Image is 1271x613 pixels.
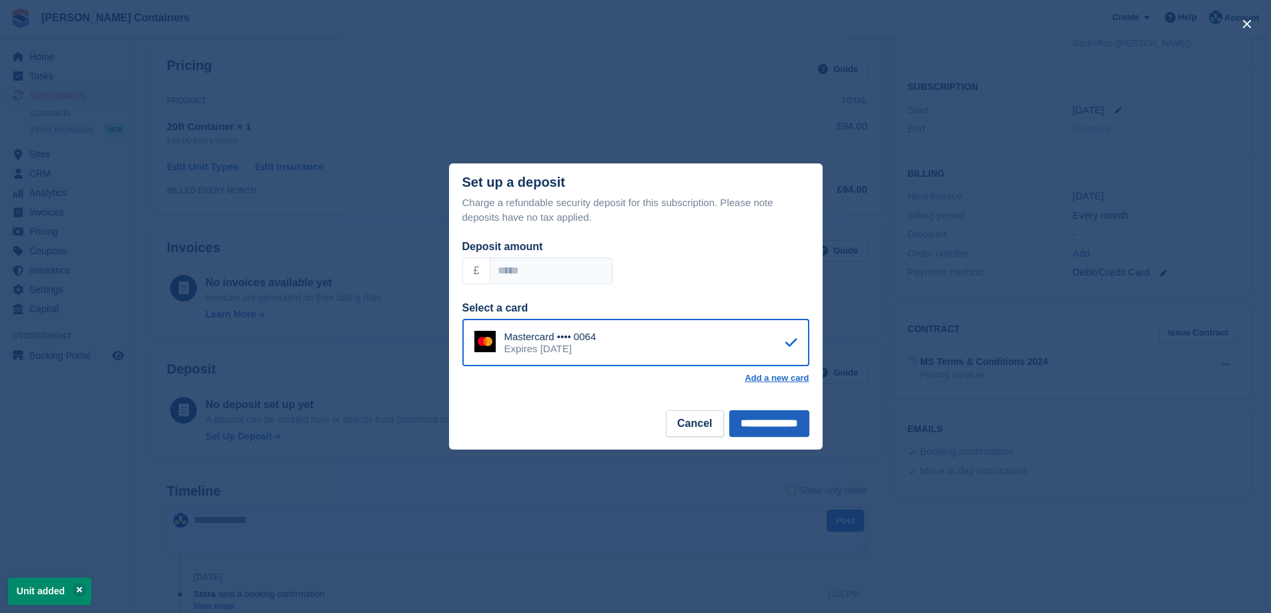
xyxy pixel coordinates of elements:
div: Select a card [462,300,809,316]
img: Mastercard Logo [474,331,496,352]
p: Charge a refundable security deposit for this subscription. Please note deposits have no tax appl... [462,195,809,225]
div: Set up a deposit [462,175,565,190]
button: Cancel [666,410,723,437]
div: Mastercard •••• 0064 [504,331,596,343]
button: close [1236,13,1258,35]
label: Deposit amount [462,241,543,252]
div: Expires [DATE] [504,343,596,355]
a: Add a new card [745,373,809,384]
p: Unit added [8,578,91,605]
